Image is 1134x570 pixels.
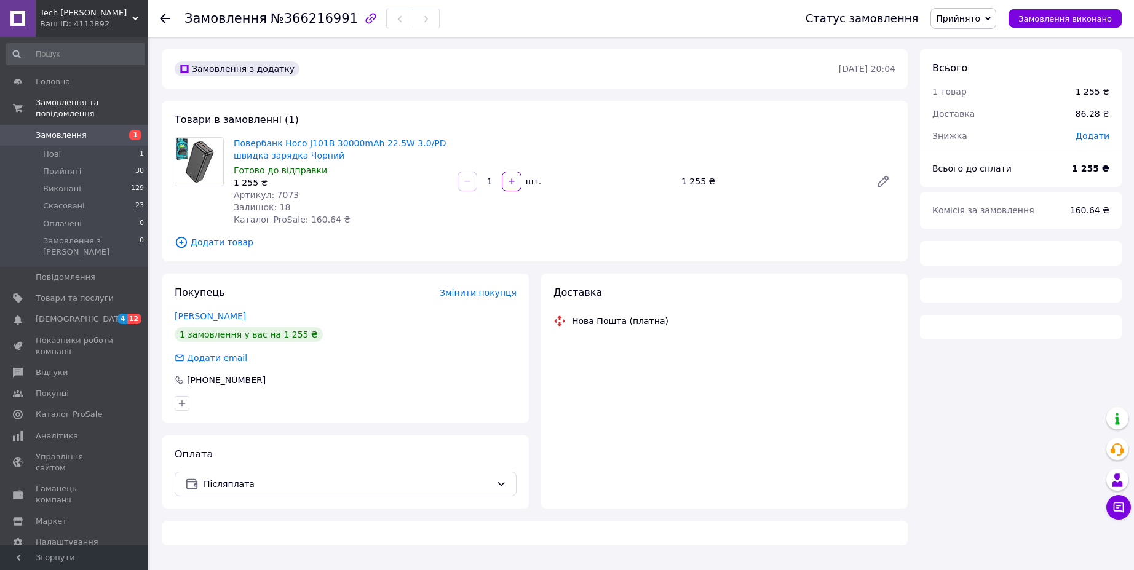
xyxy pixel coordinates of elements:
span: 1 товар [932,87,967,97]
span: Прийнято [936,14,980,23]
time: [DATE] 20:04 [839,64,895,74]
span: Відгуки [36,367,68,378]
span: 0 [140,218,144,229]
b: 1 255 ₴ [1072,164,1109,173]
div: [PHONE_NUMBER] [186,374,267,386]
span: Каталог ProSale: 160.64 ₴ [234,215,351,224]
span: 4 [117,314,127,324]
span: Замовлення [184,11,267,26]
span: 23 [135,200,144,212]
span: 129 [131,183,144,194]
span: [DEMOGRAPHIC_DATA] [36,314,127,325]
span: Прийняті [43,166,81,177]
div: Додати email [186,352,248,364]
div: Замовлення з додатку [175,61,299,76]
span: Залишок: 18 [234,202,290,212]
div: Додати email [173,352,248,364]
span: Каталог ProSale [36,409,102,420]
a: Повербанк Hoco J101B 30000mAh 22.5W 3.0/PD швидка зарядка Чорний [234,138,446,160]
span: Артикул: 7073 [234,190,299,200]
span: Повідомлення [36,272,95,283]
span: Гаманець компанії [36,483,114,505]
span: Товари в замовленні (1) [175,114,299,125]
span: Оплата [175,448,213,460]
span: Змінити покупця [440,288,517,298]
span: Управління сайтом [36,451,114,473]
span: 1 [140,149,144,160]
span: Покупець [175,287,225,298]
span: Виконані [43,183,81,194]
span: Скасовані [43,200,85,212]
span: Головна [36,76,70,87]
span: Всього [932,62,967,74]
span: Нові [43,149,61,160]
span: Аналітика [36,430,78,441]
span: Замовлення виконано [1018,14,1112,23]
input: Пошук [6,43,145,65]
span: 1 [129,130,141,140]
span: 0 [140,236,144,258]
span: Tech Besh [40,7,132,18]
div: 86.28 ₴ [1068,100,1117,127]
div: Ваш ID: 4113892 [40,18,148,30]
span: Оплачені [43,218,82,229]
div: Статус замовлення [806,12,919,25]
span: Замовлення та повідомлення [36,97,148,119]
div: 1 255 ₴ [1076,85,1109,98]
div: 1 255 ₴ [234,176,448,189]
button: Чат з покупцем [1106,495,1131,520]
span: Маркет [36,516,67,527]
span: Замовлення [36,130,87,141]
span: Післяплата [204,477,491,491]
div: Нова Пошта (платна) [569,315,672,327]
span: Всього до сплати [932,164,1012,173]
button: Замовлення виконано [1009,9,1122,28]
span: Додати [1076,131,1109,141]
div: 1 255 ₴ [676,173,866,190]
span: Показники роботи компанії [36,335,114,357]
span: Комісія за замовлення [932,205,1034,215]
img: Повербанк Hoco J101B 30000mAh 22.5W 3.0/PD швидка зарядка Чорний [175,138,223,186]
span: Налаштування [36,537,98,548]
div: Повернутися назад [160,12,170,25]
span: Додати товар [175,236,895,249]
span: Товари та послуги [36,293,114,304]
a: [PERSON_NAME] [175,311,246,321]
div: шт. [523,175,542,188]
span: Доставка [553,287,602,298]
span: №366216991 [271,11,358,26]
span: 160.64 ₴ [1070,205,1109,215]
span: Знижка [932,131,967,141]
span: Доставка [932,109,975,119]
span: Замовлення з [PERSON_NAME] [43,236,140,258]
div: 1 замовлення у вас на 1 255 ₴ [175,327,323,342]
span: Готово до відправки [234,165,327,175]
span: 12 [127,314,141,324]
span: 30 [135,166,144,177]
span: Покупці [36,388,69,399]
a: Редагувати [871,169,895,194]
